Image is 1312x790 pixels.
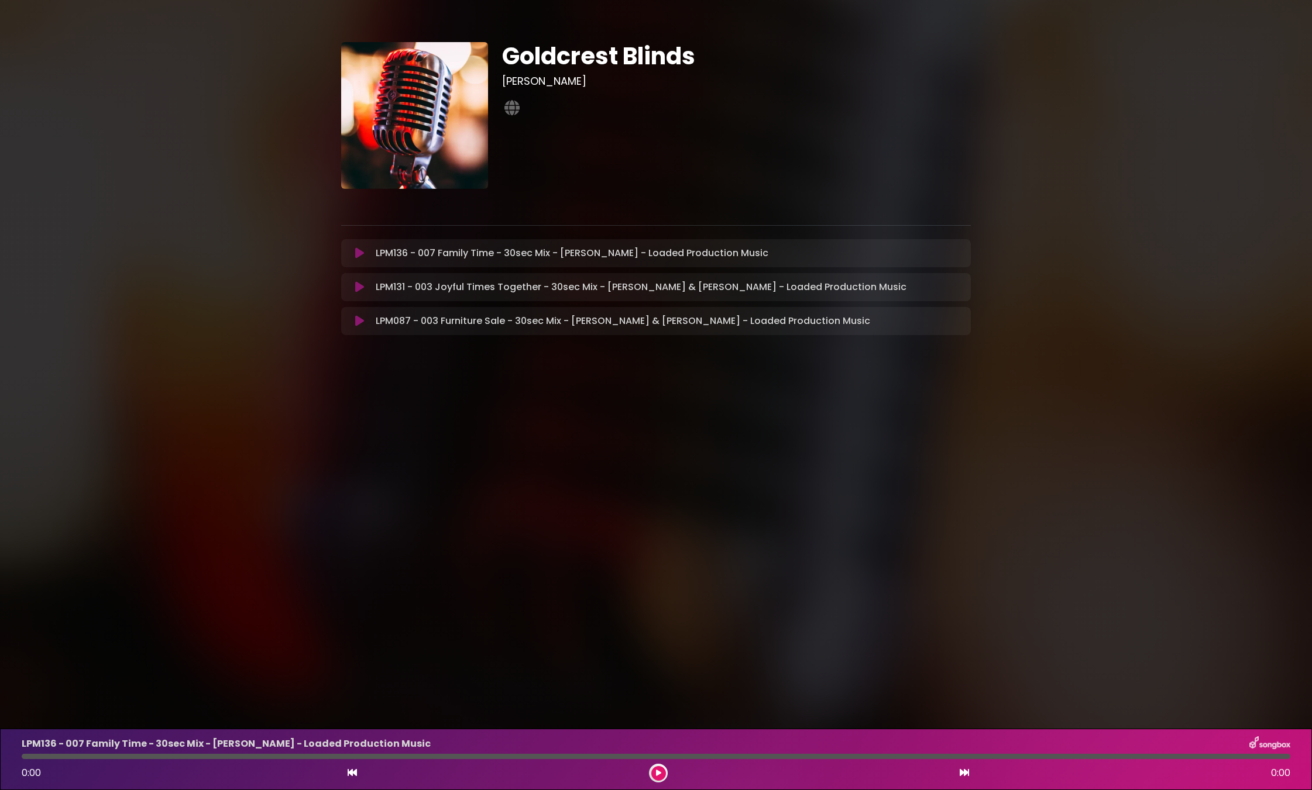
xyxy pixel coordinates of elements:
[376,280,906,294] p: LPM131 - 003 Joyful Times Together - 30sec Mix - [PERSON_NAME] & [PERSON_NAME] - Loaded Productio...
[341,42,488,189] img: aM3QKArqTueG8dwo5ilj
[502,75,971,88] h3: [PERSON_NAME]
[376,246,768,260] p: LPM136 - 007 Family Time - 30sec Mix - [PERSON_NAME] - Loaded Production Music
[502,42,971,70] h1: Goldcrest Blinds
[376,314,870,328] p: LPM087 - 003 Furniture Sale - 30sec Mix - [PERSON_NAME] & [PERSON_NAME] - Loaded Production Music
